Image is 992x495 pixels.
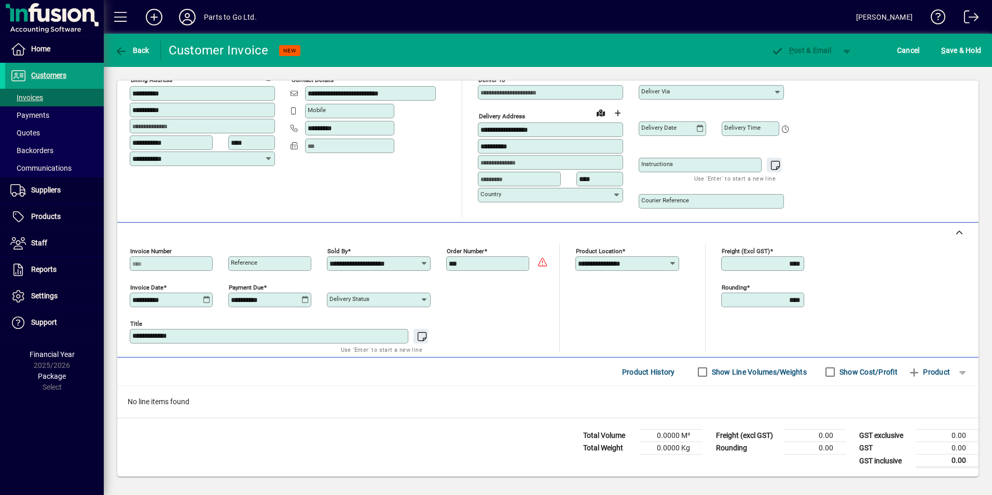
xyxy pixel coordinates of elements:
[231,259,257,266] mat-label: Reference
[640,430,702,442] td: 0.0000 M³
[341,343,422,355] mat-hint: Use 'Enter' to start a new line
[916,455,979,467] td: 0.00
[894,41,922,60] button: Cancel
[204,9,257,25] div: Parts to Go Ltd.
[117,386,979,418] div: No line items found
[5,230,104,256] a: Staff
[711,442,783,455] td: Rounding
[789,46,794,54] span: P
[578,442,640,455] td: Total Weight
[783,430,846,442] td: 0.00
[31,45,50,53] span: Home
[711,430,783,442] td: Freight (excl GST)
[31,71,66,79] span: Customers
[31,212,61,221] span: Products
[641,124,677,131] mat-label: Delivery date
[593,104,609,121] a: View on map
[329,295,369,302] mat-label: Delivery status
[171,8,204,26] button: Profile
[916,442,979,455] td: 0.00
[5,142,104,159] a: Backorders
[112,41,152,60] button: Back
[609,105,626,121] button: Choose address
[10,146,53,155] span: Backorders
[766,41,836,60] button: Post & Email
[308,106,326,114] mat-label: Mobile
[130,284,163,291] mat-label: Invoice date
[10,164,72,172] span: Communications
[939,41,984,60] button: Save & Hold
[31,292,58,300] span: Settings
[576,247,622,255] mat-label: Product location
[447,247,484,255] mat-label: Order number
[327,247,348,255] mat-label: Sold by
[10,93,43,102] span: Invoices
[694,172,776,184] mat-hint: Use 'Enter' to start a new line
[722,284,747,291] mat-label: Rounding
[5,257,104,283] a: Reports
[31,265,57,273] span: Reports
[261,68,278,85] button: Copy to Delivery address
[923,2,946,36] a: Knowledge Base
[578,430,640,442] td: Total Volume
[244,68,261,85] a: View on map
[956,2,979,36] a: Logout
[31,239,47,247] span: Staff
[783,442,846,455] td: 0.00
[38,372,66,380] span: Package
[641,197,689,204] mat-label: Courier Reference
[5,204,104,230] a: Products
[5,106,104,124] a: Payments
[5,310,104,336] a: Support
[130,247,172,255] mat-label: Invoice number
[771,46,831,54] span: ost & Email
[169,42,269,59] div: Customer Invoice
[618,363,679,381] button: Product History
[640,442,702,455] td: 0.0000 Kg
[641,88,670,95] mat-label: Deliver via
[30,350,75,359] span: Financial Year
[916,430,979,442] td: 0.00
[31,318,57,326] span: Support
[897,42,920,59] span: Cancel
[622,364,675,380] span: Product History
[10,111,49,119] span: Payments
[908,364,950,380] span: Product
[31,186,61,194] span: Suppliers
[5,36,104,62] a: Home
[10,129,40,137] span: Quotes
[229,284,264,291] mat-label: Payment due
[724,124,761,131] mat-label: Delivery time
[5,159,104,177] a: Communications
[104,41,161,60] app-page-header-button: Back
[5,283,104,309] a: Settings
[854,442,916,455] td: GST
[5,89,104,106] a: Invoices
[130,320,142,327] mat-label: Title
[941,46,945,54] span: S
[137,8,171,26] button: Add
[854,455,916,467] td: GST inclusive
[5,124,104,142] a: Quotes
[856,9,913,25] div: [PERSON_NAME]
[480,190,501,198] mat-label: Country
[283,47,296,54] span: NEW
[854,430,916,442] td: GST exclusive
[5,177,104,203] a: Suppliers
[710,367,807,377] label: Show Line Volumes/Weights
[722,247,770,255] mat-label: Freight (excl GST)
[641,160,673,168] mat-label: Instructions
[837,367,898,377] label: Show Cost/Profit
[903,363,955,381] button: Product
[115,46,149,54] span: Back
[941,42,981,59] span: ave & Hold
